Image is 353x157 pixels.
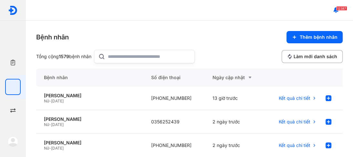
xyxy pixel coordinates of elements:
div: [PERSON_NAME] [44,140,136,146]
span: - [49,122,51,127]
span: Nữ [44,146,49,151]
div: 2 ngày trước [205,110,266,134]
span: Làm mới danh sách [294,54,337,59]
div: Tổng cộng bệnh nhân [36,54,91,59]
span: Kết quả chi tiết [279,119,310,125]
img: logo [8,136,18,147]
div: Bệnh nhân [36,33,69,42]
div: Ngày cập nhật [213,74,258,81]
span: [DATE] [51,99,64,103]
button: Thêm bệnh nhân [286,31,343,43]
div: Bệnh nhân [36,68,143,87]
span: Kết quả chi tiết [279,142,310,148]
div: [PHONE_NUMBER] [143,87,205,110]
button: Làm mới danh sách [282,50,343,63]
div: Số điện thoại [143,68,205,87]
span: Nữ [44,99,49,103]
span: Nữ [44,122,49,127]
span: [DATE] [51,122,64,127]
span: [DATE] [51,146,64,151]
span: 12387 [336,6,347,11]
span: Thêm bệnh nhân [300,34,337,40]
div: [PERSON_NAME] [44,93,136,99]
img: logo [8,5,18,15]
div: 0356252439 [143,110,205,134]
span: - [49,99,51,103]
span: 1579 [59,54,69,59]
div: [PERSON_NAME] [44,116,136,122]
span: - [49,146,51,151]
div: 13 giờ trước [205,87,266,110]
span: Kết quả chi tiết [279,95,310,101]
